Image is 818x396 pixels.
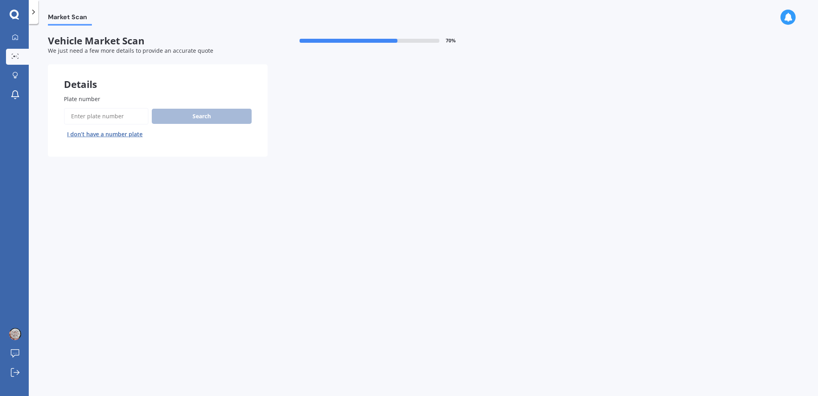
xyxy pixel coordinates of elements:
img: ACg8ocLYMjOzSZ-OVYe9YIT5uUf9PkhEfQTmiO-sigrPqYINLAmkohQs=s96-c [9,328,21,340]
span: Market Scan [48,13,92,24]
span: Plate number [64,95,100,103]
button: I don’t have a number plate [64,128,146,141]
span: 70 % [446,38,456,44]
span: Vehicle Market Scan [48,35,268,47]
input: Enter plate number [64,108,149,125]
div: Details [48,64,268,88]
span: We just need a few more details to provide an accurate quote [48,47,213,54]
